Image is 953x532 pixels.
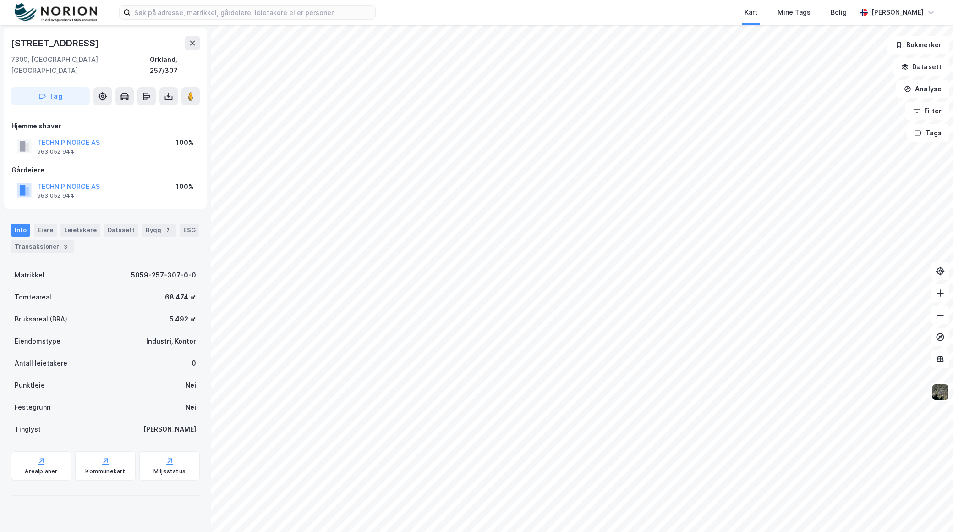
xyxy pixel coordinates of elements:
div: Mine Tags [778,7,811,18]
div: [STREET_ADDRESS] [11,36,101,50]
div: Bolig [831,7,847,18]
div: Kontrollprogram for chat [907,488,953,532]
div: Leietakere [60,224,100,237]
div: 963 052 944 [37,192,74,199]
div: 3 [61,242,70,251]
div: 100% [176,181,194,192]
div: Miljøstatus [153,468,186,475]
img: 9k= [931,383,949,401]
div: Tinglyst [15,424,41,435]
div: Eiere [34,224,57,237]
div: Datasett [104,224,138,237]
div: 5059-257-307-0-0 [131,270,196,281]
button: Datasett [893,58,949,76]
div: 68 474 ㎡ [165,292,196,303]
div: Nei [186,402,196,413]
iframe: Chat Widget [907,488,953,532]
div: Punktleie [15,380,45,391]
div: ESG [180,224,199,237]
div: Gårdeiere [11,165,199,176]
div: Tomteareal [15,292,51,303]
div: 0 [192,358,196,369]
button: Bokmerker [887,36,949,54]
div: Transaksjoner [11,240,74,253]
button: Tag [11,87,90,105]
div: Info [11,224,30,237]
div: Bruksareal (BRA) [15,314,67,325]
div: Hjemmelshaver [11,121,199,132]
div: Kart [745,7,757,18]
div: Bygg [142,224,176,237]
div: Kommunekart [85,468,125,475]
button: Analyse [896,80,949,98]
img: norion-logo.80e7a08dc31c2e691866.png [15,3,97,22]
div: 100% [176,137,194,148]
div: Industri, Kontor [146,336,196,347]
div: Arealplaner [25,468,57,475]
div: 7 [163,226,172,235]
div: Orkland, 257/307 [150,54,200,76]
input: Søk på adresse, matrikkel, gårdeiere, leietakere eller personer [131,6,375,19]
div: [PERSON_NAME] [871,7,924,18]
div: [PERSON_NAME] [143,424,196,435]
button: Tags [907,124,949,142]
div: 963 052 944 [37,148,74,155]
div: Antall leietakere [15,358,67,369]
div: Eiendomstype [15,336,60,347]
div: 7300, [GEOGRAPHIC_DATA], [GEOGRAPHIC_DATA] [11,54,150,76]
div: Nei [186,380,196,391]
div: 5 492 ㎡ [170,314,196,325]
div: Festegrunn [15,402,50,413]
button: Filter [905,102,949,120]
div: Matrikkel [15,270,44,281]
